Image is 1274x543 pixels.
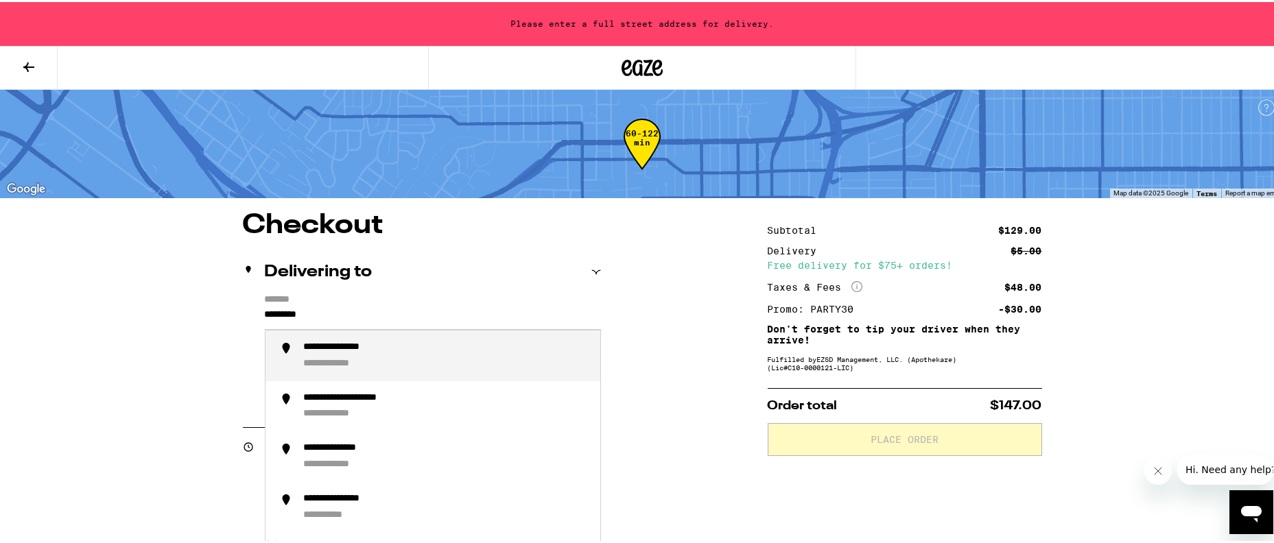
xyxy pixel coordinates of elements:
iframe: Button to launch messaging window [1229,488,1273,532]
div: Taxes & Fees [768,279,862,291]
div: Subtotal [768,224,827,233]
h1: Checkout [243,210,601,237]
div: 60-122 min [624,127,661,178]
div: Fulfilled by EZSD Management, LLC. (Apothekare) (Lic# C10-0000121-LIC ) [768,353,1042,370]
div: -$30.00 [999,302,1042,312]
div: $48.00 [1005,280,1042,290]
div: Delivery [768,244,827,254]
a: Terms [1196,187,1217,195]
iframe: Message from company [1177,452,1273,483]
button: Place Order [768,421,1042,454]
h2: Delivering to [265,262,373,278]
span: Map data ©2025 Google [1113,187,1188,195]
div: Free delivery for $75+ orders! [768,258,1042,268]
div: $5.00 [1011,244,1042,254]
span: Place Order [871,433,939,442]
iframe: Close message [1144,455,1172,483]
span: Order total [768,398,838,410]
span: $147.00 [991,398,1042,410]
img: Google [3,178,49,196]
span: Hi. Need any help? [8,10,99,21]
a: Open this area in Google Maps (opens a new window) [3,178,49,196]
p: Don't forget to tip your driver when they arrive! [768,322,1042,343]
div: Promo: PARTY30 [768,302,864,312]
div: $129.00 [999,224,1042,233]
